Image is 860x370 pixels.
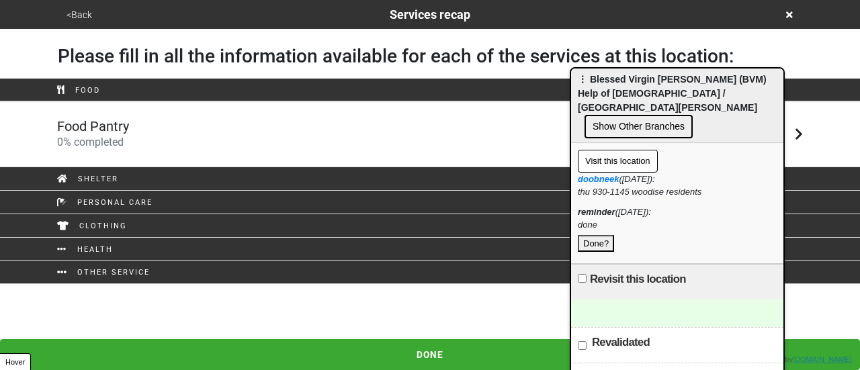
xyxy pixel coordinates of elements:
div: Other service [47,267,813,277]
div: Shelter [47,174,813,183]
span: ⋮ Blessed Virgin [PERSON_NAME] (BVM) Help of [DEMOGRAPHIC_DATA] / [GEOGRAPHIC_DATA][PERSON_NAME] [578,74,767,113]
div: Personal Care [47,197,813,207]
div: ([DATE]): done [578,205,777,252]
h1: Please fill in all the information available for each of the services at this location: [58,45,802,68]
label: Revisit this location [590,271,686,287]
div: Powered by [754,354,852,365]
label: Revalidated [592,334,650,351]
a: [DOMAIN_NAME] [793,355,852,363]
span: Services recap [390,7,470,21]
a: doobneek [578,174,619,184]
div: ([DATE]): thu 930-1145 woodise residents [578,173,777,199]
button: Done? [578,235,614,252]
button: Visit this location [578,150,658,173]
strong: reminder [578,207,615,217]
div: Food [47,85,813,95]
button: Show Other Branches [585,115,693,138]
div: Clothing [47,221,813,230]
button: <Back [62,7,96,23]
div: Health [47,244,813,254]
span: 0 % completed [57,136,124,148]
h5: Food Pantry [57,118,129,134]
